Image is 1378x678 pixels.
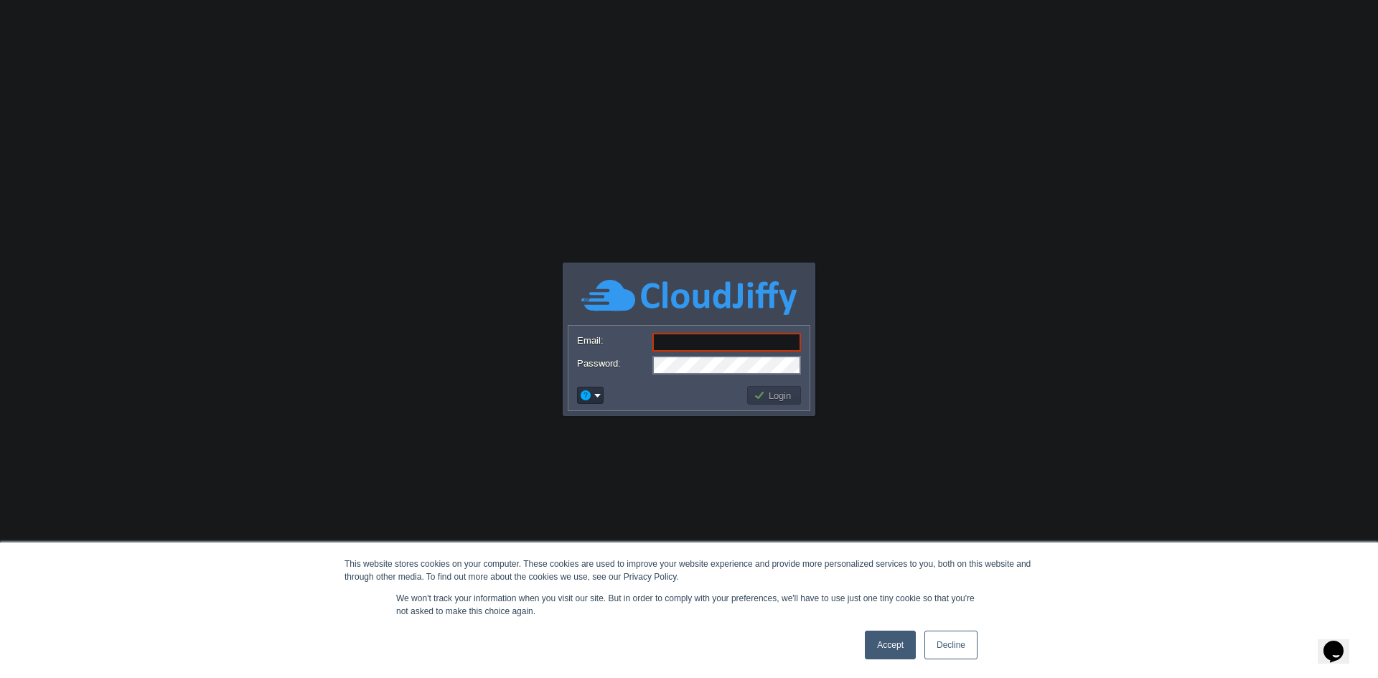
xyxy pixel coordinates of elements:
button: Login [754,389,795,402]
img: CloudJiffy [581,278,797,317]
label: Password: [577,356,651,371]
p: We won't track your information when you visit our site. But in order to comply with your prefere... [396,592,982,618]
a: Decline [924,631,978,659]
iframe: chat widget [1318,621,1364,664]
label: Email: [577,333,651,348]
a: Accept [865,631,916,659]
div: This website stores cookies on your computer. These cookies are used to improve your website expe... [344,557,1033,583]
